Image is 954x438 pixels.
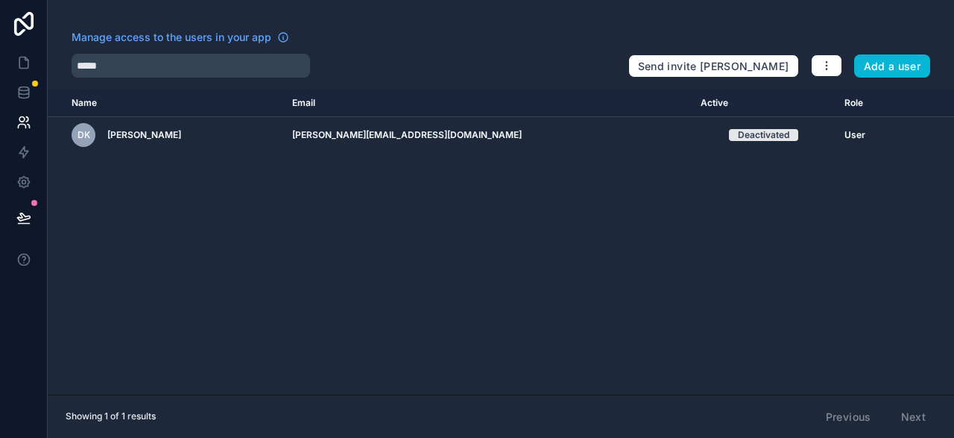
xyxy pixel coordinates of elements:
button: Send invite [PERSON_NAME] [628,54,799,78]
th: Name [48,90,283,117]
a: Manage access to the users in your app [72,30,289,45]
span: Manage access to the users in your app [72,30,271,45]
span: User [844,129,865,141]
th: Email [283,90,692,117]
div: scrollable content [48,90,954,395]
th: Role [835,90,900,117]
button: Add a user [854,54,931,78]
div: Deactivated [738,129,789,141]
span: [PERSON_NAME] [107,129,181,141]
td: [PERSON_NAME][EMAIL_ADDRESS][DOMAIN_NAME] [283,117,692,154]
span: Showing 1 of 1 results [66,410,156,422]
span: DK [78,129,90,141]
th: Active [692,90,835,117]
